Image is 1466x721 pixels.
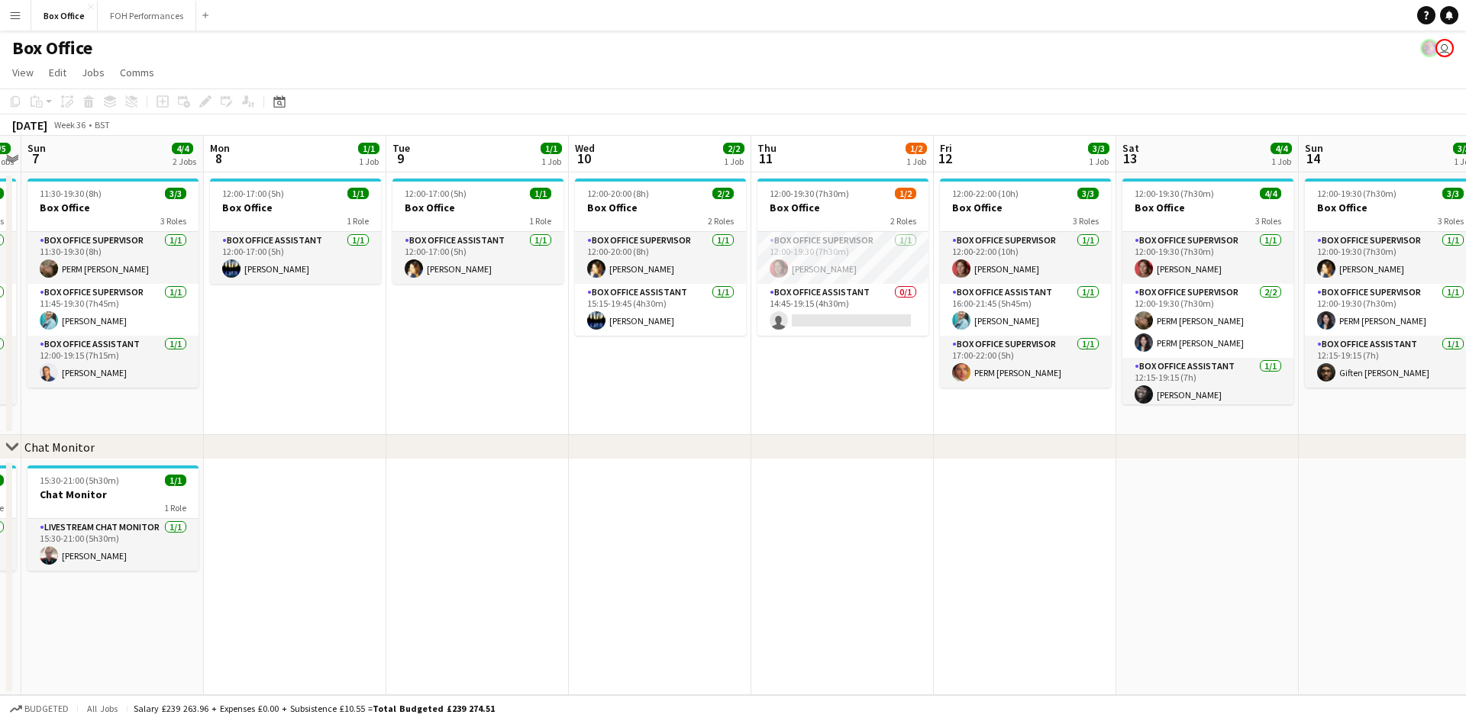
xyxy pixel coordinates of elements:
span: View [12,66,34,79]
app-user-avatar: Frazer Mclean [1420,39,1439,57]
span: Edit [49,66,66,79]
a: View [6,63,40,82]
span: All jobs [84,703,121,714]
a: Edit [43,63,73,82]
span: Jobs [82,66,105,79]
div: Salary £239 263.96 + Expenses £0.00 + Subsistence £10.55 = [134,703,495,714]
div: BST [95,119,110,130]
a: Comms [114,63,160,82]
button: Box Office [31,1,98,31]
span: Week 36 [50,119,89,130]
button: FOH Performances [98,1,196,31]
div: Chat Monitor [24,439,95,455]
span: Total Budgeted £239 274.51 [373,703,495,714]
h1: Box Office [12,37,92,60]
a: Jobs [76,63,111,82]
span: Budgeted [24,703,69,714]
div: [DATE] [12,117,47,133]
button: Budgeted [8,700,71,717]
span: Comms [120,66,154,79]
app-user-avatar: Millie Haldane [1435,39,1454,57]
